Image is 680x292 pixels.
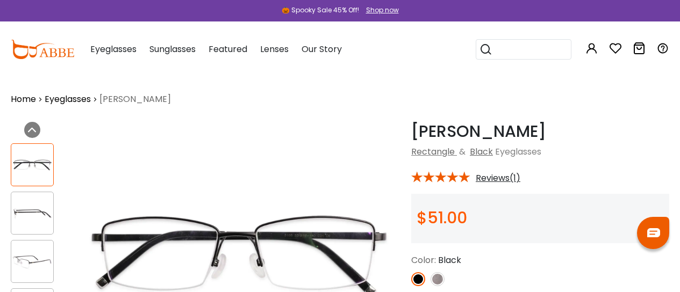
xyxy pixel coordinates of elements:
[149,43,196,55] span: Sunglasses
[366,5,399,15] div: Shop now
[302,43,342,55] span: Our Story
[411,122,669,141] h1: [PERSON_NAME]
[457,145,468,158] span: &
[411,254,436,266] span: Color:
[99,93,171,106] span: [PERSON_NAME]
[476,173,520,183] span: Reviews(1)
[438,254,461,266] span: Black
[495,145,541,158] span: Eyeglasses
[282,5,359,15] div: 🎃 Spooky Sale 45% Off!
[411,145,455,158] a: Rectangle
[11,93,36,106] a: Home
[11,203,53,224] img: Liam Black Titanium Eyeglasses , NosePads Frames from ABBE Glasses
[417,206,467,229] span: $51.00
[647,228,660,237] img: chat
[361,5,399,14] a: Shop now
[11,251,53,272] img: Liam Black Titanium Eyeglasses , NosePads Frames from ABBE Glasses
[90,43,137,55] span: Eyeglasses
[45,93,91,106] a: Eyeglasses
[470,145,493,158] a: Black
[260,43,289,55] span: Lenses
[11,40,74,59] img: abbeglasses.com
[209,43,247,55] span: Featured
[11,155,53,176] img: Liam Black Titanium Eyeglasses , NosePads Frames from ABBE Glasses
